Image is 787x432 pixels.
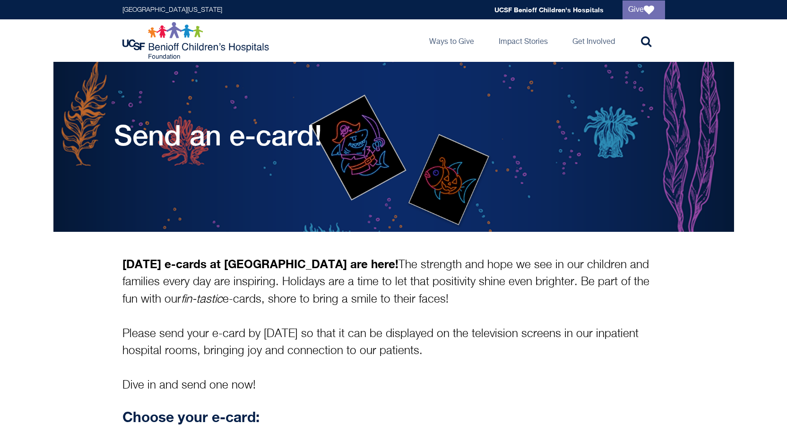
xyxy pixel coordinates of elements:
strong: [DATE] e-cards at [GEOGRAPHIC_DATA] are here! [122,257,398,271]
a: UCSF Benioff Children's Hospitals [494,6,604,14]
a: [GEOGRAPHIC_DATA][US_STATE] [122,7,222,13]
img: Logo for UCSF Benioff Children's Hospitals Foundation [122,22,271,59]
a: Give [623,0,665,19]
i: fin-tastic [181,294,223,305]
a: Ways to Give [422,19,482,62]
a: Get Involved [565,19,623,62]
strong: Choose your e-card: [122,408,259,425]
a: Impact Stories [491,19,555,62]
p: The strength and hope we see in our children and families every day are inspiring. Holidays are a... [122,255,665,394]
h1: Send an e-card! [114,119,322,152]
